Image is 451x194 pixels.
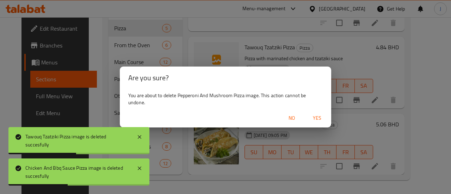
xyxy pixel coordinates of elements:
button: Yes [306,112,328,125]
div: Tawouq Tzatziki Pizza image is deleted succesfully [25,133,130,149]
span: Yes [309,114,326,123]
button: No [280,112,303,125]
span: No [283,114,300,123]
div: You are about to delete Pepperoni And Mushroom Pizza image. This action cannot be undone. [120,89,331,109]
h2: Are you sure? [128,72,323,83]
div: Chicken And Bbq Sauce Pizza image is deleted succesfully [25,164,130,180]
